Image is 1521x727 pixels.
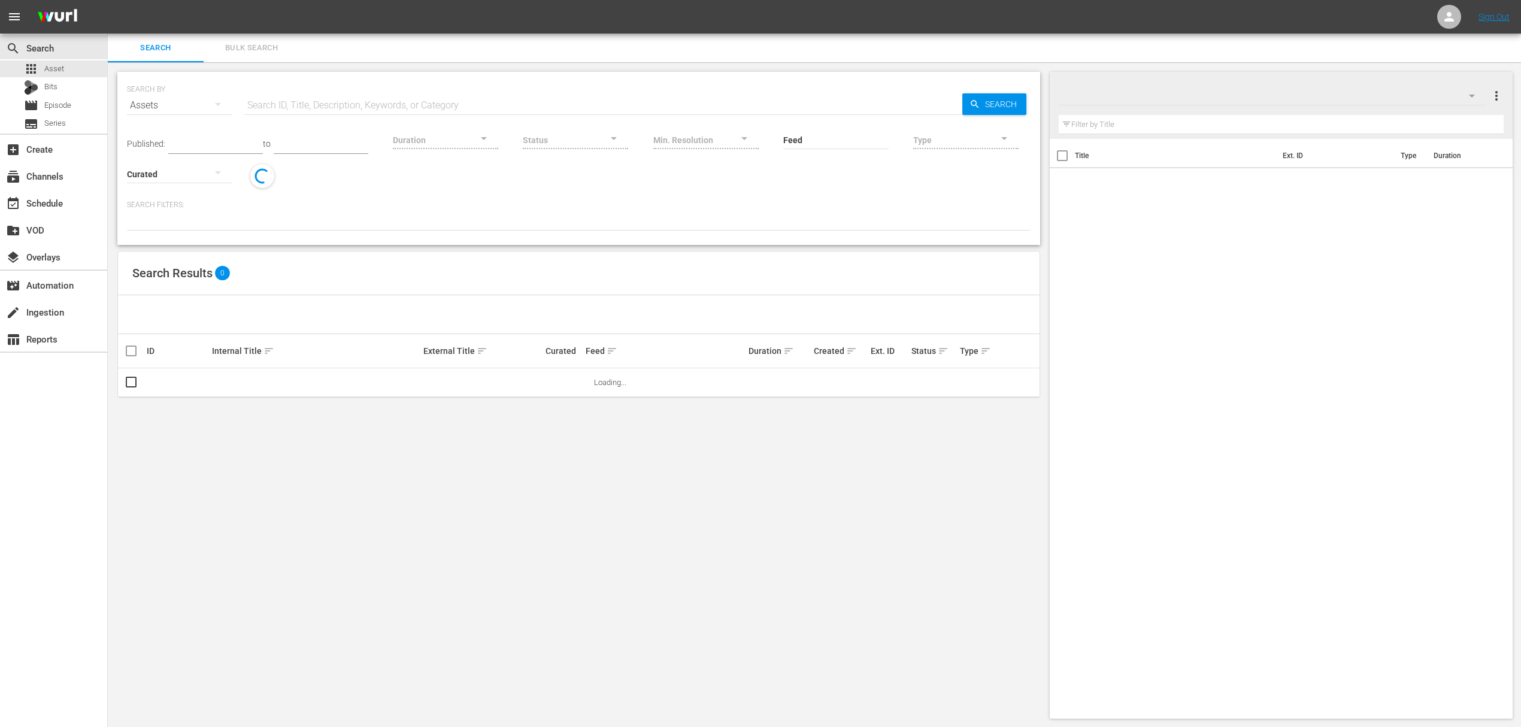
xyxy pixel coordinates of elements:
[1075,139,1275,172] th: Title
[127,139,165,149] span: Published:
[24,117,38,131] span: Series
[6,143,20,157] span: Create
[6,278,20,293] span: Automation
[212,344,420,358] div: Internal Title
[6,41,20,56] span: Search
[594,378,626,387] span: Loading...
[115,41,196,55] span: Search
[586,344,745,358] div: Feed
[211,41,292,55] span: Bulk Search
[6,250,20,265] span: Overlays
[147,346,208,356] div: ID
[1275,139,1393,172] th: Ext. ID
[871,346,908,356] div: Ext. ID
[215,266,230,280] span: 0
[24,80,38,95] div: Bits
[846,346,857,356] span: sort
[1489,89,1504,103] span: more_vert
[1393,139,1426,172] th: Type
[263,139,271,149] span: to
[263,346,274,356] span: sort
[938,346,949,356] span: sort
[6,223,20,238] span: VOD
[423,344,542,358] div: External Title
[814,344,867,358] div: Created
[477,346,487,356] span: sort
[1489,81,1504,110] button: more_vert
[783,346,794,356] span: sort
[44,63,64,75] span: Asset
[911,344,957,358] div: Status
[132,266,213,280] span: Search Results
[1478,12,1510,22] a: Sign Out
[749,344,810,358] div: Duration
[6,305,20,320] span: Ingestion
[6,169,20,184] span: Channels
[6,196,20,211] span: Schedule
[980,93,1026,115] span: Search
[127,89,232,122] div: Assets
[980,346,991,356] span: sort
[127,200,1031,210] p: Search Filters:
[607,346,617,356] span: sort
[44,81,57,93] span: Bits
[960,344,989,358] div: Type
[44,117,66,129] span: Series
[546,346,583,356] div: Curated
[7,10,22,24] span: menu
[29,3,86,31] img: ans4CAIJ8jUAAAAAAAAAAAAAAAAAAAAAAAAgQb4GAAAAAAAAAAAAAAAAAAAAAAAAJMjXAAAAAAAAAAAAAAAAAAAAAAAAgAT5G...
[6,332,20,347] span: Reports
[44,99,71,111] span: Episode
[24,98,38,113] span: Episode
[962,93,1026,115] button: Search
[1426,139,1498,172] th: Duration
[24,62,38,76] span: Asset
